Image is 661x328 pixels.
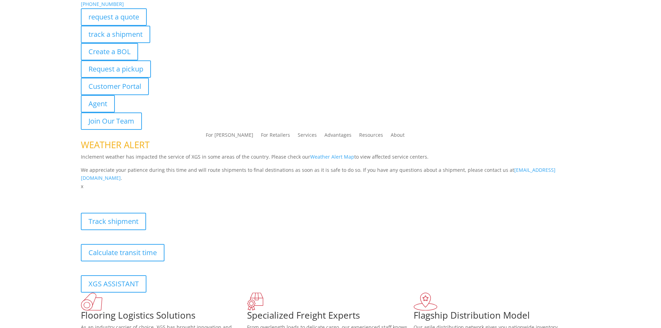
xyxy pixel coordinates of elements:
a: For Retailers [261,133,290,140]
a: request a quote [81,8,147,26]
a: Weather Alert Map [310,153,354,160]
h1: Specialized Freight Experts [247,311,414,323]
a: Advantages [324,133,351,140]
a: For [PERSON_NAME] [206,133,253,140]
a: Customer Portal [81,78,149,95]
span: WEATHER ALERT [81,138,150,151]
p: We appreciate your patience during this time and will route shipments to final destinations as so... [81,166,581,183]
a: Services [298,133,317,140]
a: Track shipment [81,213,146,230]
a: Create a BOL [81,43,138,60]
a: Resources [359,133,383,140]
p: Inclement weather has impacted the service of XGS in some areas of the country. Please check our ... [81,153,581,166]
b: Visibility, transparency, and control for your entire supply chain. [81,192,236,198]
a: track a shipment [81,26,150,43]
a: Join Our Team [81,112,142,130]
h1: Flooring Logistics Solutions [81,311,247,323]
img: xgs-icon-total-supply-chain-intelligence-red [81,293,102,311]
a: About [391,133,405,140]
p: x [81,182,581,191]
a: XGS ASSISTANT [81,275,146,293]
h1: Flagship Distribution Model [414,311,580,323]
a: Calculate transit time [81,244,164,261]
img: xgs-icon-flagship-distribution-model-red [414,293,438,311]
img: xgs-icon-focused-on-flooring-red [247,293,263,311]
a: Agent [81,95,115,112]
a: [PHONE_NUMBER] [81,1,124,7]
a: Request a pickup [81,60,151,78]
